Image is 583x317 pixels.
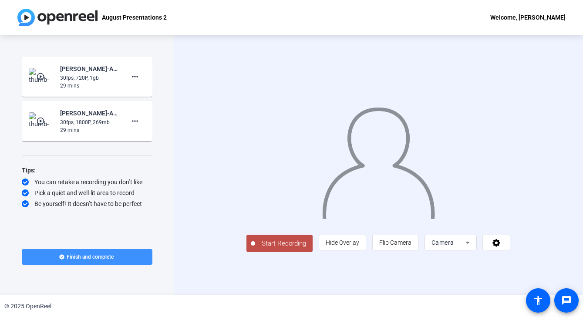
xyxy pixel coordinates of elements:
button: Start Recording [246,235,313,252]
div: Be yourself! It doesn’t have to be perfect [22,199,152,208]
div: Welcome, [PERSON_NAME] [490,12,566,23]
div: [PERSON_NAME]-August Presentations 2-August Presentations 2-1755802868623-screen [60,108,118,118]
mat-icon: more_horiz [130,116,140,126]
div: Tips: [22,165,152,175]
div: 29 mins [60,126,118,134]
div: [PERSON_NAME]-August Presentations 2-August Presentations 2-1755802868623-webcam [60,64,118,74]
span: Finish and complete [67,253,114,260]
mat-icon: play_circle_outline [36,72,47,81]
div: You can retake a recording you don’t like [22,178,152,186]
mat-icon: play_circle_outline [36,117,47,125]
div: 30fps, 1800P, 269mb [60,118,118,126]
span: Hide Overlay [326,239,359,246]
mat-icon: message [561,295,572,306]
img: OpenReel logo [17,9,98,26]
img: overlay [321,100,435,219]
button: Flip Camera [372,235,418,250]
span: Camera [431,239,454,246]
button: Finish and complete [22,249,152,265]
div: Pick a quiet and well-lit area to record [22,189,152,197]
span: Start Recording [255,239,313,249]
p: August Presentations 2 [102,12,167,23]
div: 29 mins [60,82,118,90]
div: © 2025 OpenReel [4,302,51,311]
mat-icon: more_horiz [130,71,140,82]
span: Flip Camera [379,239,411,246]
div: 30fps, 720P, 1gb [60,74,118,82]
img: thumb-nail [29,68,54,85]
button: Hide Overlay [319,235,366,250]
img: thumb-nail [29,112,54,130]
mat-icon: accessibility [533,295,543,306]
